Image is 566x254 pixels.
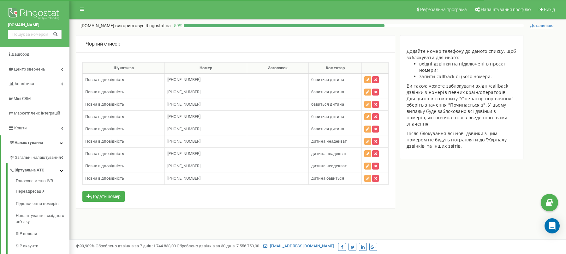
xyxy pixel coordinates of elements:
[481,7,531,12] span: Налаштування профілю
[311,114,344,119] span: бавиться дитина
[16,185,69,198] a: Переадресація
[16,210,69,228] a: Налаштування вихідного зв’язку
[171,22,184,29] p: 59 %
[15,81,34,86] span: Аналiтика
[85,139,124,144] span: Повна відповідність
[167,90,200,94] span: [PHONE_NUMBER]
[115,23,171,28] span: використовує Ringostat на
[247,62,308,74] th: Заголовок
[236,244,259,248] u: 7 556 750,00
[309,62,362,74] th: Коментар
[545,218,560,233] div: Open Intercom Messenger
[85,176,124,181] span: Повна відповідність
[311,77,344,82] span: бавиться дитина
[85,90,124,94] span: Повна відповідність
[420,7,467,12] span: Реферальна програма
[311,151,347,156] span: дитина неадекват
[167,176,200,181] span: [PHONE_NUMBER]
[15,155,61,161] span: Загальні налаштування
[8,30,62,39] input: Пошук за номером
[85,127,124,131] span: Повна відповідність
[15,167,45,173] span: Віртуальна АТС
[8,22,62,28] a: [DOMAIN_NAME]
[1,135,69,150] a: Налаштування
[419,61,517,73] li: вхідні дзвінки на підключені в проєкті номери;
[407,130,517,149] p: Після блокування всі нові дзвінки з цим номером не будуть потрапляти до 'Журналу дзвінків' та інш...
[167,151,200,156] span: [PHONE_NUMBER]
[311,164,347,168] span: дитина неадекват
[311,102,344,107] span: бавиться дитина
[14,96,31,101] span: Mini CRM
[80,22,171,29] p: [DOMAIN_NAME]
[167,127,200,131] span: [PHONE_NUMBER]
[530,23,553,28] span: Детальніше
[167,164,200,168] span: [PHONE_NUMBER]
[153,244,176,248] u: 1 744 838,00
[8,6,62,22] img: Ringostat logo
[76,244,95,248] span: 99,989%
[96,244,176,248] span: Оброблено дзвінків за 7 днів :
[167,102,200,107] span: [PHONE_NUMBER]
[85,114,124,119] span: Повна відповідність
[311,176,344,181] span: дитина бавиться
[16,228,69,240] a: SIP шлюзи
[85,77,124,82] span: Повна відповідність
[419,73,517,80] li: запити callback с цього номера.
[14,67,45,71] span: Центр звернень
[85,164,124,168] span: Повна відповідність
[16,240,69,252] a: SIP акаунти
[311,127,344,131] span: бавиться дитина
[14,111,60,115] span: Маркетплейс інтеграцій
[544,7,555,12] span: Вихід
[167,139,200,144] span: [PHONE_NUMBER]
[15,140,43,145] span: Налаштування
[14,126,27,130] span: Кошти
[9,150,69,163] a: Загальні налаштування
[167,114,200,119] span: [PHONE_NUMBER]
[263,244,334,248] a: [EMAIL_ADDRESS][DOMAIN_NAME]
[167,77,200,82] span: [PHONE_NUMBER]
[82,191,125,202] button: Додати номер
[83,62,165,74] th: Шукати за
[16,198,69,210] a: Підключення номерів
[85,151,124,156] span: Повна відповідність
[311,90,344,94] span: бавиться дитина
[165,62,247,74] th: Номер
[9,163,69,176] a: Віртуальна АТС
[177,244,259,248] span: Оброблено дзвінків за 30 днів :
[85,102,124,107] span: Повна відповідність
[407,48,517,61] div: Додайте номер телефону до даного списку, щоб заблокувати для нього:
[311,139,347,144] span: дитина неадекват
[11,52,29,57] span: Дашборд
[86,40,120,48] p: Чорний список
[407,83,517,127] p: Ви також можете заблокувати вхідні/callback дзвінки з номерів певних країн/операторів. Для цього ...
[16,178,69,186] a: Голосове меню IVR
